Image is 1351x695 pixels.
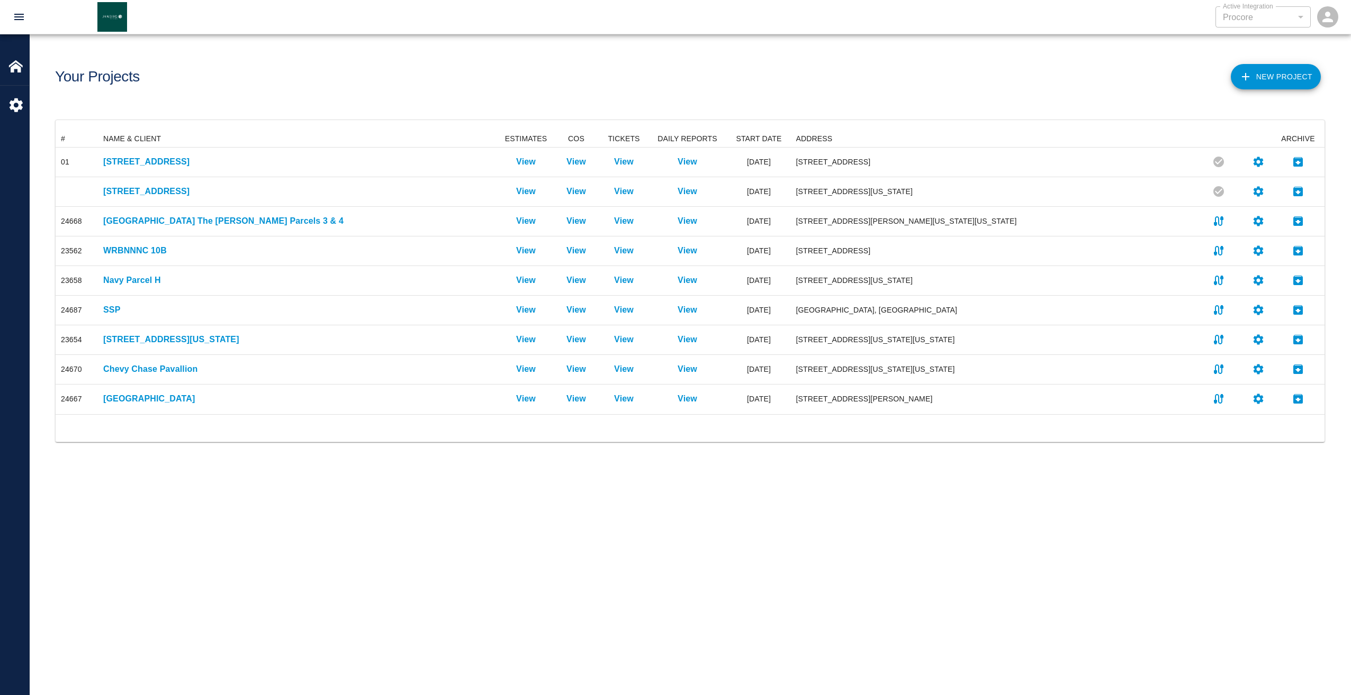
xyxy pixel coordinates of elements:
h1: Your Projects [55,68,140,86]
a: View [678,333,697,346]
div: START DATE [727,130,791,147]
div: [GEOGRAPHIC_DATA], [GEOGRAPHIC_DATA] [796,305,1187,315]
p: View [678,215,697,227]
p: View [566,304,586,316]
div: 01 [61,157,69,167]
button: Settings [1248,181,1269,202]
a: SSP [103,304,494,316]
div: COS [568,130,584,147]
div: [DATE] [727,325,791,355]
button: Settings [1248,359,1269,380]
div: DAILY REPORTS [648,130,727,147]
div: ADDRESS [796,130,833,147]
div: TICKETS [600,130,648,147]
img: Janeiro Inc [97,2,127,32]
a: View [566,363,586,376]
div: COS [553,130,600,147]
a: View [678,304,697,316]
div: [DATE] [727,236,791,266]
button: Settings [1248,270,1269,291]
div: ESTIMATES [505,130,547,147]
a: View [516,304,536,316]
button: Settings [1248,211,1269,232]
div: 23654 [61,334,82,345]
div: Connected to integration [1208,181,1229,202]
div: [DATE] [727,266,791,296]
button: open drawer [6,4,32,30]
div: # [61,130,65,147]
button: Settings [1248,388,1269,409]
button: Connect to integration [1208,211,1229,232]
div: # [56,130,98,147]
div: TICKETS [608,130,640,147]
div: ARCHIVE [1272,130,1325,147]
div: START DATE [736,130,781,147]
button: Connect to integration [1208,329,1229,350]
p: View [678,392,697,405]
div: DAILY REPORTS [658,130,717,147]
div: 24667 [61,394,82,404]
a: [STREET_ADDRESS] [103,156,494,168]
a: View [516,185,536,198]
button: Connect to integration [1208,299,1229,321]
div: ESTIMATES [500,130,553,147]
a: View [516,333,536,346]
a: View [566,215,586,227]
p: View [614,392,634,405]
button: Connect to integration [1208,270,1229,291]
a: View [614,274,634,287]
a: [STREET_ADDRESS][US_STATE] [103,333,494,346]
p: Navy Parcel H [103,274,494,287]
p: View [566,156,586,168]
a: View [678,156,697,168]
a: View [614,156,634,168]
div: [DATE] [727,355,791,385]
a: View [678,244,697,257]
a: [STREET_ADDRESS] [103,185,494,198]
a: View [614,244,634,257]
div: [STREET_ADDRESS][US_STATE] [796,275,1187,286]
div: 24668 [61,216,82,226]
div: [DATE] [727,207,791,236]
div: 23562 [61,245,82,256]
a: View [516,215,536,227]
div: [STREET_ADDRESS][PERSON_NAME] [796,394,1187,404]
p: View [614,215,634,227]
a: View [678,363,697,376]
p: View [566,274,586,287]
p: View [614,185,634,198]
div: 23658 [61,275,82,286]
a: View [566,392,586,405]
iframe: Chat Widget [1298,644,1351,695]
p: View [566,333,586,346]
a: View [614,304,634,316]
a: View [566,244,586,257]
a: View [516,392,536,405]
div: [DATE] [727,148,791,177]
div: [STREET_ADDRESS] [796,157,1187,167]
div: NAME & CLIENT [98,130,500,147]
a: View [678,185,697,198]
div: 24687 [61,305,82,315]
div: NAME & CLIENT [103,130,161,147]
a: View [614,333,634,346]
a: [GEOGRAPHIC_DATA] The [PERSON_NAME] Parcels 3 & 4 [103,215,494,227]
